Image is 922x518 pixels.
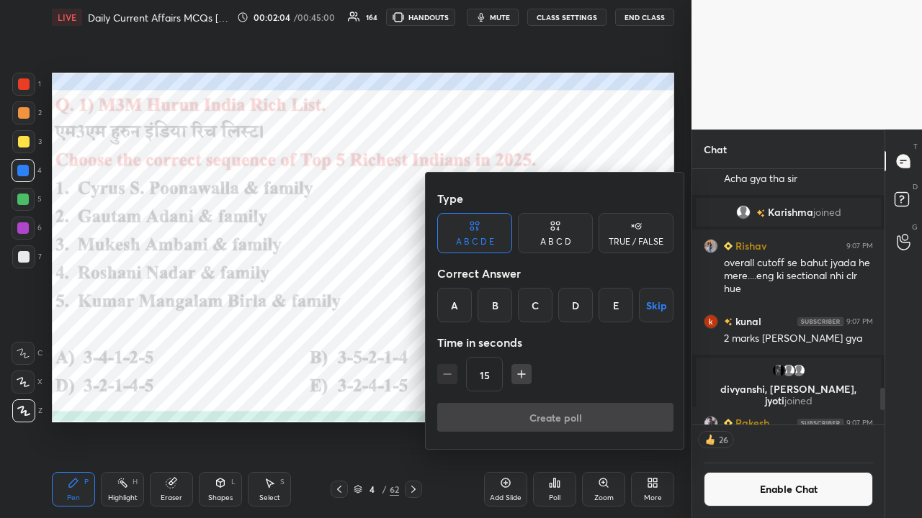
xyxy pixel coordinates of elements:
[437,184,673,213] div: Type
[437,259,673,288] div: Correct Answer
[599,288,633,322] div: E
[540,237,571,246] div: A B C D
[518,288,552,322] div: C
[478,288,512,322] div: B
[609,237,663,246] div: TRUE / FALSE
[437,328,673,357] div: Time in seconds
[639,288,673,322] button: Skip
[437,288,472,322] div: A
[456,237,494,246] div: A B C D E
[558,288,593,322] div: D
